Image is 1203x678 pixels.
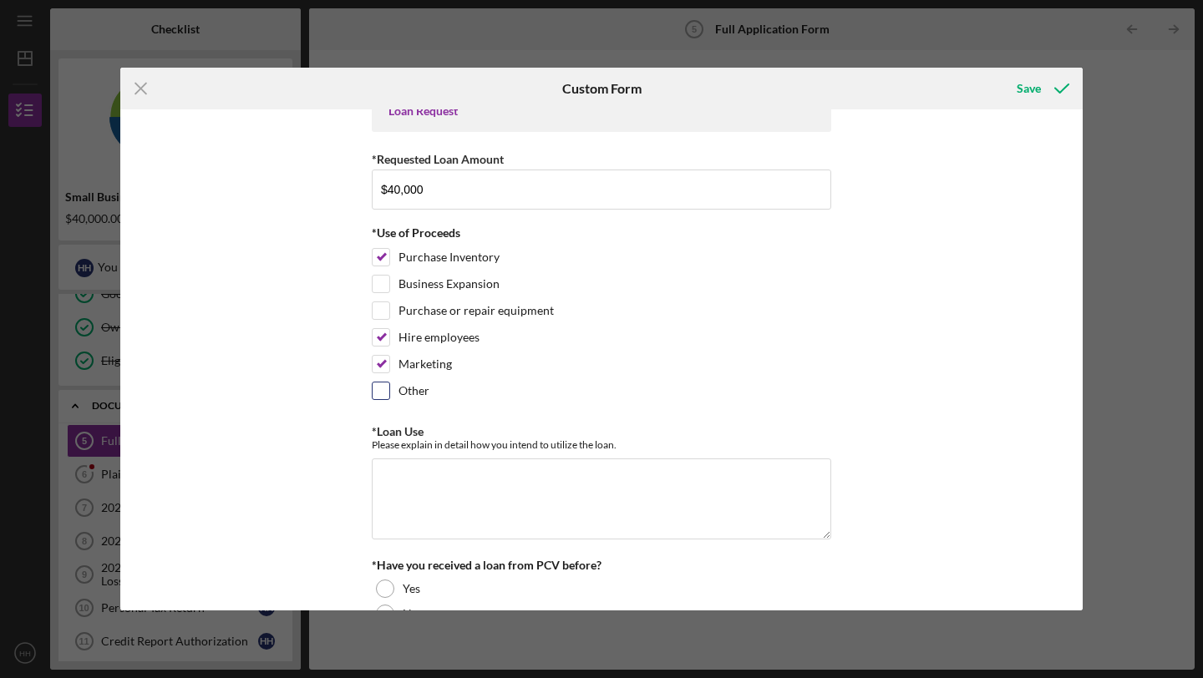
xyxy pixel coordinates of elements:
[398,329,480,346] label: Hire employees
[372,559,831,572] div: *Have you received a loan from PCV before?
[403,607,419,620] label: No
[1017,72,1041,105] div: Save
[1000,72,1083,105] button: Save
[372,438,831,451] div: Please explain in detail how you intend to utilize the loan.
[372,424,424,438] label: *Loan Use
[388,104,815,118] div: Loan Request
[372,152,504,166] label: *Requested Loan Amount
[398,356,452,372] label: Marketing
[398,249,500,266] label: Purchase Inventory
[398,302,554,319] label: Purchase or repair equipment
[372,226,831,240] div: *Use of Proceeds
[398,276,500,292] label: Business Expansion
[403,582,420,595] label: Yes
[398,382,429,399] label: Other
[562,81,642,96] h6: Custom Form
